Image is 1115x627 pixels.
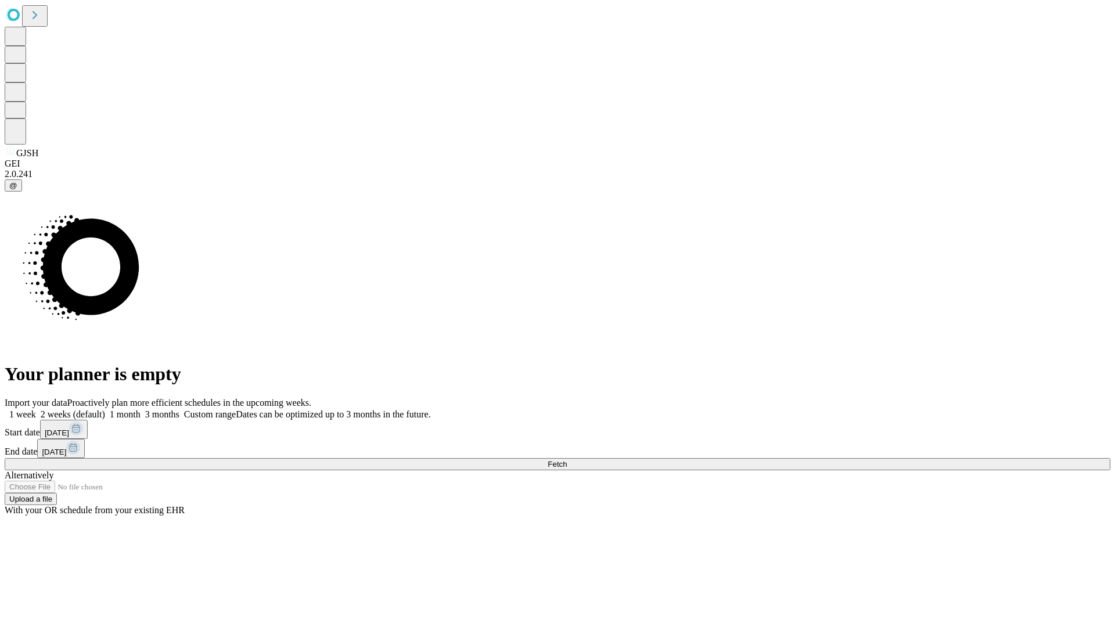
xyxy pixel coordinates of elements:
span: Dates can be optimized up to 3 months in the future. [236,409,430,419]
span: 2 weeks (default) [41,409,105,419]
button: [DATE] [37,439,85,458]
span: 1 month [110,409,141,419]
div: Start date [5,420,1110,439]
span: @ [9,181,17,190]
span: 1 week [9,409,36,419]
h1: Your planner is empty [5,363,1110,385]
div: 2.0.241 [5,169,1110,179]
button: [DATE] [40,420,88,439]
span: Alternatively [5,470,53,480]
span: 3 months [145,409,179,419]
button: Fetch [5,458,1110,470]
div: GEI [5,158,1110,169]
button: @ [5,179,22,192]
span: Proactively plan more efficient schedules in the upcoming weeks. [67,398,311,408]
span: Fetch [548,460,567,469]
span: GJSH [16,148,38,158]
span: Import your data [5,398,67,408]
span: Custom range [184,409,236,419]
button: Upload a file [5,493,57,505]
span: With your OR schedule from your existing EHR [5,505,185,515]
span: [DATE] [45,428,69,437]
div: End date [5,439,1110,458]
span: [DATE] [42,448,66,456]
